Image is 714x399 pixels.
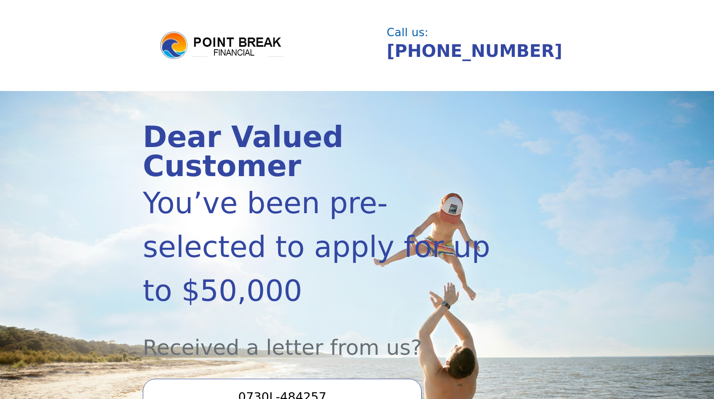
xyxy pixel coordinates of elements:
[143,123,507,181] div: Dear Valued Customer
[143,181,507,313] div: You’ve been pre-selected to apply for up to $50,000
[159,30,285,61] img: logo.png
[387,27,565,38] div: Call us:
[143,313,507,364] div: Received a letter from us?
[387,41,562,61] a: [PHONE_NUMBER]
